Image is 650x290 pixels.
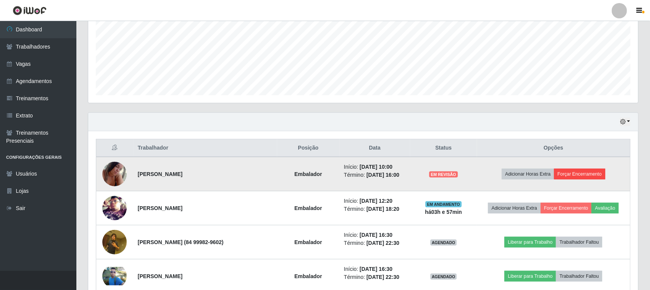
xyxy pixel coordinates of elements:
button: Liberar para Trabalho [504,271,556,282]
li: Término: [344,273,406,281]
button: Forçar Encerramento [541,203,592,213]
strong: [PERSON_NAME] (84 99982-9602) [138,239,224,245]
button: Liberar para Trabalho [504,237,556,248]
time: [DATE] 10:00 [360,164,393,170]
strong: Embalador [294,171,322,177]
time: [DATE] 22:30 [367,274,399,280]
button: Forçar Encerramento [554,169,605,179]
th: Data [340,139,411,157]
li: Início: [344,163,406,171]
button: Avaliação [592,203,619,213]
img: 1606759940192.jpeg [102,184,127,233]
time: [DATE] 16:30 [360,266,393,272]
strong: [PERSON_NAME] [138,171,183,177]
time: [DATE] 12:20 [360,198,393,204]
strong: [PERSON_NAME] [138,273,183,279]
button: Trabalhador Faltou [556,237,602,248]
button: Trabalhador Faltou [556,271,602,282]
span: AGENDADO [430,274,457,280]
span: EM REVISÃO [429,171,458,178]
li: Início: [344,265,406,273]
strong: há 03 h e 57 min [425,209,462,215]
li: Início: [344,197,406,205]
strong: Embalador [294,239,322,245]
button: Adicionar Horas Extra [502,169,554,179]
img: 1742358454044.jpeg [102,267,127,285]
time: [DATE] 16:30 [360,232,393,238]
span: AGENDADO [430,239,457,246]
img: CoreUI Logo [13,6,47,15]
img: 1748017465094.jpeg [102,158,127,190]
li: Término: [344,171,406,179]
time: [DATE] 22:30 [367,240,399,246]
li: Término: [344,205,406,213]
strong: Embalador [294,205,322,211]
th: Posição [277,139,340,157]
li: Início: [344,231,406,239]
li: Término: [344,239,406,247]
time: [DATE] 16:00 [367,172,399,178]
strong: [PERSON_NAME] [138,205,183,211]
span: EM ANDAMENTO [425,201,462,207]
th: Trabalhador [133,139,277,157]
th: Status [410,139,477,157]
th: Opções [477,139,631,157]
strong: Embalador [294,273,322,279]
button: Adicionar Horas Extra [488,203,540,213]
img: 1754156218289.jpeg [102,226,127,258]
time: [DATE] 18:20 [367,206,399,212]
